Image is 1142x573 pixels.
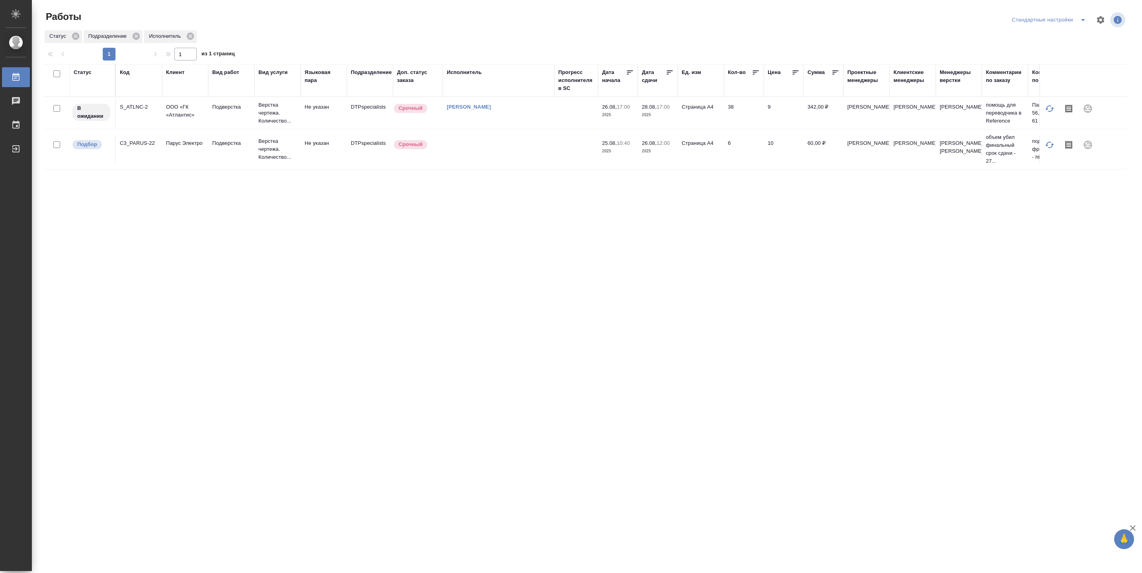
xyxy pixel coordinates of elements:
div: Прогресс исполнителя в SC [558,68,594,92]
p: Подбор [77,140,97,148]
p: 17:00 [657,104,670,110]
div: Проектные менеджеры [847,68,886,84]
button: Обновить [1040,135,1059,154]
div: Комментарии по работе [1032,68,1070,84]
p: Папки 54, 55, 56, 57, 58, 60, 61 [1032,101,1070,125]
div: Проект не привязан [1078,135,1097,154]
div: Кол-во [728,68,746,76]
p: 25.08, [602,140,617,146]
div: Вид услуги [258,68,288,76]
button: Обновить [1040,99,1059,118]
p: ООО «ГК «Атлантис» [166,103,204,119]
p: Верстка чертежа. Количество... [258,101,297,125]
div: Исполнитель [144,30,197,43]
p: Статус [49,32,69,40]
div: split button [1010,14,1091,26]
td: [PERSON_NAME] [843,135,890,163]
p: 26.08, [642,140,657,146]
p: Срочный [399,104,422,112]
div: Ед. изм [682,68,701,76]
div: Цена [768,68,781,76]
div: Менеджеры верстки [940,68,978,84]
p: 17:00 [617,104,630,110]
div: Дата сдачи [642,68,666,84]
p: Подразделение [88,32,129,40]
div: Клиент [166,68,184,76]
td: Страница А4 [678,99,724,127]
p: 12:00 [657,140,670,146]
p: 2025 [642,111,674,119]
div: Исполнитель назначен, приступать к работе пока рано [72,103,111,122]
p: В ожидании [77,104,106,120]
div: Клиентские менеджеры [894,68,932,84]
p: [PERSON_NAME], [PERSON_NAME] [940,139,978,155]
td: DTPspecialists [347,99,393,127]
div: Доп. статус заказа [397,68,439,84]
p: 2025 [602,111,634,119]
p: Исполнитель [149,32,184,40]
p: Подверстка [212,103,250,111]
td: Не указан [301,99,347,127]
p: Срочный [399,140,422,148]
p: подверстка фрила перевод - https://... [1032,137,1070,161]
div: Статус [74,68,92,76]
span: 🙏 [1117,531,1131,548]
div: Код [120,68,129,76]
span: Настроить таблицу [1091,10,1110,29]
p: 28.08, [642,104,657,110]
div: Подразделение [84,30,143,43]
td: 60,00 ₽ [804,135,843,163]
td: Страница А4 [678,135,724,163]
div: Сумма [808,68,825,76]
p: 10:40 [617,140,630,146]
div: Вид работ [212,68,239,76]
div: S_ATLNC-2 [120,103,158,111]
td: 342,00 ₽ [804,99,843,127]
span: из 1 страниц [201,49,235,60]
td: 38 [724,99,764,127]
div: Языковая пара [305,68,343,84]
p: Парус Электро [166,139,204,147]
span: Посмотреть информацию [1110,12,1127,27]
div: Можно подбирать исполнителей [72,139,111,150]
p: 26.08, [602,104,617,110]
p: помощь для переводчика в Reference [986,101,1024,125]
span: Работы [44,10,81,23]
div: Исполнитель [447,68,482,76]
td: DTPspecialists [347,135,393,163]
button: Скопировать мини-бриф [1059,99,1078,118]
p: 2025 [602,147,634,155]
button: 🙏 [1114,529,1134,549]
div: Дата начала [602,68,626,84]
p: Подверстка [212,139,250,147]
a: [PERSON_NAME] [447,104,491,110]
td: [PERSON_NAME] [890,135,936,163]
p: 2025 [642,147,674,155]
td: 9 [764,99,804,127]
p: Верстка чертежа. Количество... [258,137,297,161]
td: 6 [724,135,764,163]
div: Статус [45,30,82,43]
p: [PERSON_NAME] [940,103,978,111]
div: C3_PARUS-22 [120,139,158,147]
div: Проект не привязан [1078,99,1097,118]
div: Подразделение [351,68,392,76]
div: Комментарии по заказу [986,68,1024,84]
td: Не указан [301,135,347,163]
td: [PERSON_NAME] [843,99,890,127]
td: 10 [764,135,804,163]
button: Скопировать мини-бриф [1059,135,1078,154]
td: [PERSON_NAME] [890,99,936,127]
p: объем убил финальный срок сдачи - 27... [986,133,1024,165]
